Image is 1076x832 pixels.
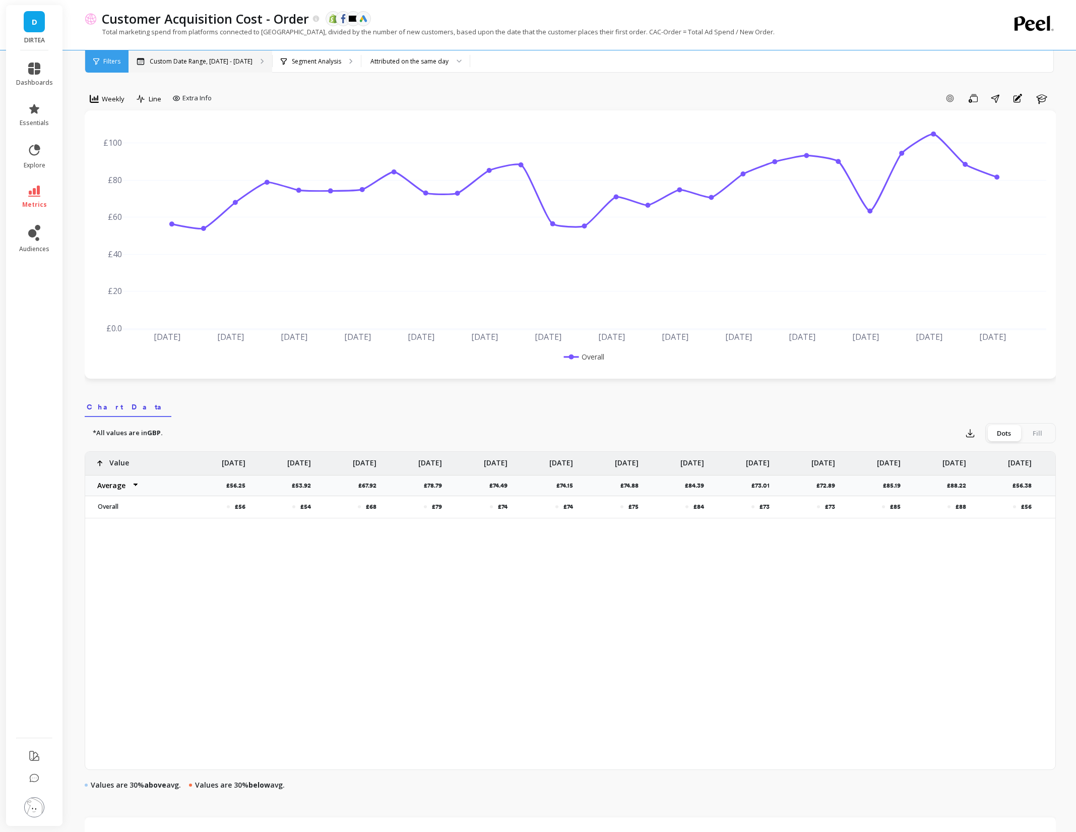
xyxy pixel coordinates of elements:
p: £67.92 [358,482,383,490]
p: £74 [498,503,508,511]
p: Values are 30% avg. [195,780,285,790]
p: Total marketing spend from platforms connected to [GEOGRAPHIC_DATA], divided by the number of new... [85,27,775,36]
img: api.fb.svg [339,14,348,23]
span: Extra Info [182,93,212,103]
span: audiences [19,245,49,253]
p: [DATE] [942,452,966,468]
p: £53.92 [292,482,317,490]
p: DIRTEA [16,36,53,44]
p: £88.22 [947,482,972,490]
div: Fill [1021,425,1054,441]
p: *All values are in [93,428,163,438]
p: Custom Date Range, [DATE] - [DATE] [150,57,252,66]
span: metrics [22,201,47,209]
p: [DATE] [746,452,770,468]
span: D [32,16,37,28]
p: Overall [92,503,180,511]
p: £78.79 [424,482,448,490]
p: £56 [235,503,245,511]
p: £73 [759,503,770,511]
strong: below [248,780,270,790]
img: api.google.svg [359,14,368,23]
div: Attributed on the same day [370,56,449,66]
nav: Tabs [85,394,1056,417]
p: £85.19 [883,482,907,490]
p: [DATE] [680,452,704,468]
span: explore [24,161,45,169]
p: Value [109,452,129,468]
span: Chart Data [87,402,169,412]
p: [DATE] [549,452,573,468]
p: Values are 30% avg. [91,780,181,790]
p: £84 [693,503,704,511]
p: [DATE] [1008,452,1032,468]
p: [DATE] [877,452,901,468]
span: dashboards [16,79,53,87]
p: Segment Analysis [292,57,341,66]
p: £54 [300,503,311,511]
p: [DATE] [287,452,311,468]
p: £84.39 [685,482,710,490]
p: £56.25 [226,482,251,490]
p: £74.15 [556,482,579,490]
p: Customer Acquisition Cost - Order [102,10,309,27]
img: api.klaviyo.svg [349,16,358,22]
p: £74.88 [620,482,645,490]
p: £74.49 [489,482,514,490]
img: profile picture [24,797,44,817]
p: £56 [1021,503,1032,511]
span: Weekly [102,94,124,104]
span: Line [149,94,161,104]
img: api.shopify.svg [329,14,338,23]
div: Dots [987,425,1021,441]
p: £72.89 [816,482,841,490]
p: £68 [366,503,376,511]
span: Filters [103,57,120,66]
p: £56.38 [1012,482,1038,490]
strong: above [144,780,166,790]
strong: GBP. [147,428,163,437]
p: [DATE] [484,452,508,468]
p: £85 [890,503,901,511]
p: [DATE] [811,452,835,468]
p: [DATE] [222,452,245,468]
p: £74 [563,503,573,511]
p: £75 [628,503,639,511]
img: header icon [85,13,97,25]
span: essentials [20,119,49,127]
p: [DATE] [615,452,639,468]
p: £73.01 [751,482,776,490]
p: £88 [956,503,966,511]
p: £79 [432,503,442,511]
p: [DATE] [418,452,442,468]
p: £73 [825,503,835,511]
p: [DATE] [353,452,376,468]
